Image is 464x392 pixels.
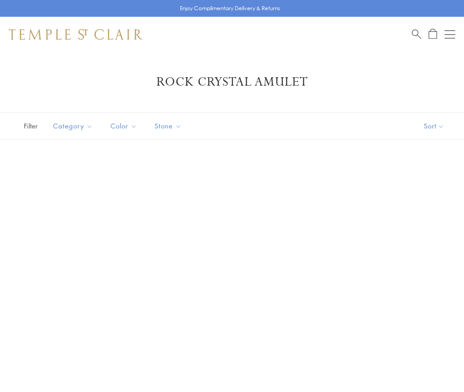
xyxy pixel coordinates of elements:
[9,29,142,40] img: Temple St. Clair
[46,116,99,136] button: Category
[180,4,280,13] p: Enjoy Complimentary Delivery & Returns
[22,74,442,90] h1: Rock Crystal Amulet
[412,29,421,40] a: Search
[150,121,188,132] span: Stone
[49,121,99,132] span: Category
[104,116,144,136] button: Color
[445,29,455,40] button: Open navigation
[404,113,464,139] button: Show sort by
[429,29,437,40] a: Open Shopping Bag
[106,121,144,132] span: Color
[148,116,188,136] button: Stone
